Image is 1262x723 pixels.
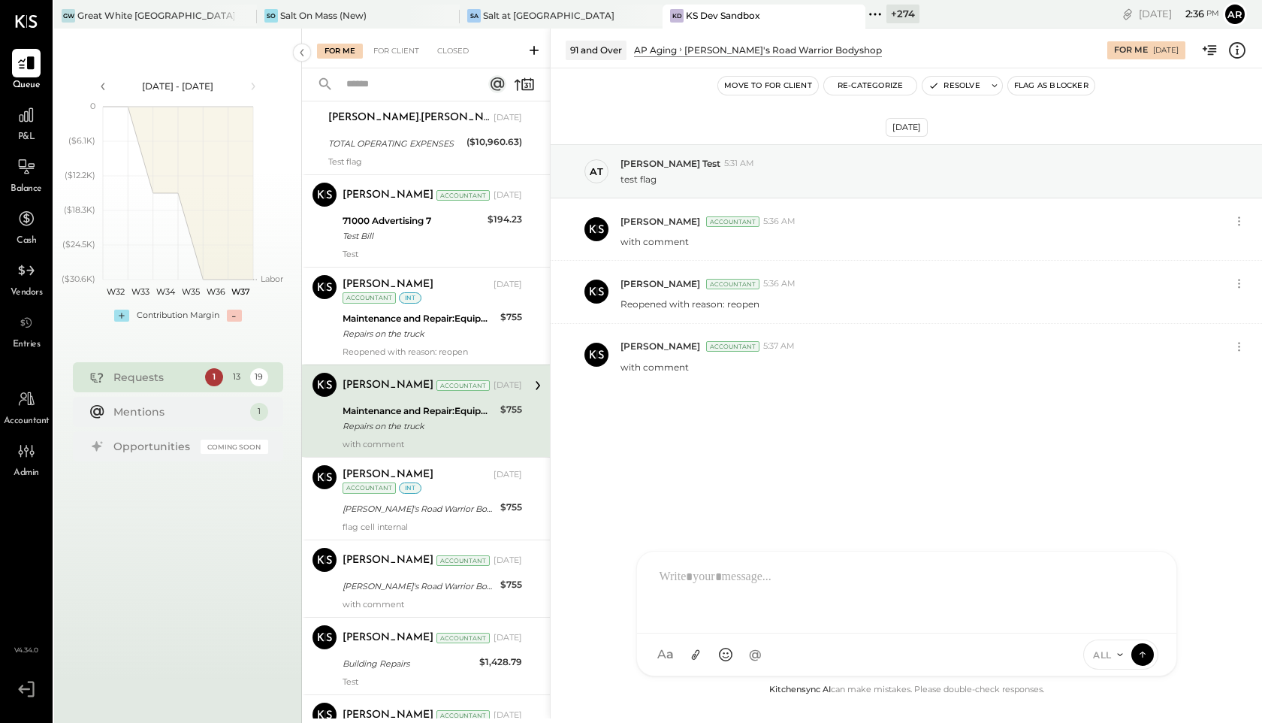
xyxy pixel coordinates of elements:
[65,170,95,180] text: ($12.2K)
[343,676,522,687] div: Test
[1008,77,1094,95] button: Flag as Blocker
[436,190,490,201] div: Accountant
[706,279,759,289] div: Accountant
[620,361,689,374] p: with comment
[114,310,129,322] div: +
[1,437,52,480] a: Admin
[1153,45,1179,56] div: [DATE]
[250,368,268,386] div: 19
[181,286,199,297] text: W35
[1,49,52,92] a: Queue
[206,286,225,297] text: W36
[231,286,249,297] text: W37
[666,647,674,662] span: a
[13,338,41,352] span: Entries
[620,235,689,248] p: with comment
[1139,7,1219,21] div: [DATE]
[1114,44,1148,56] div: For Me
[1,308,52,352] a: Entries
[328,110,491,126] div: [PERSON_NAME].[PERSON_NAME]
[343,346,522,357] div: Reopened with reason: reopen
[494,112,522,124] div: [DATE]
[343,708,433,723] div: [PERSON_NAME]
[620,173,657,186] p: test flag
[343,326,496,341] div: Repairs on the truck
[343,579,496,594] div: [PERSON_NAME]'s Road Warrior Bodyshop
[494,632,522,644] div: [DATE]
[343,522,522,532] div: flag cell internal
[1223,2,1247,26] button: Ar
[436,555,490,566] div: Accountant
[824,77,917,95] button: Re-Categorize
[436,380,490,391] div: Accountant
[280,9,367,22] div: Salt On Mass (New)
[620,215,700,228] span: [PERSON_NAME]
[500,310,522,325] div: $755
[620,277,700,290] span: [PERSON_NAME]
[1,153,52,196] a: Balance
[686,9,760,22] div: KS Dev Sandbox
[343,404,496,419] div: Maintenance and Repair:Equipment Repairs
[343,277,433,292] div: [PERSON_NAME]
[264,9,278,23] div: SO
[1120,6,1135,22] div: copy link
[113,404,243,419] div: Mentions
[4,415,50,428] span: Accountant
[749,647,762,662] span: @
[343,439,522,449] div: with comment
[13,79,41,92] span: Queue
[634,44,677,56] div: AP Aging
[11,183,42,196] span: Balance
[466,135,522,150] div: ($10,960.63)
[317,44,363,59] div: For Me
[886,118,928,137] div: [DATE]
[706,216,759,227] div: Accountant
[718,77,818,95] button: Move to for client
[250,403,268,421] div: 1
[201,440,268,454] div: Coming Soon
[62,274,95,284] text: ($30.6K)
[620,340,700,352] span: [PERSON_NAME]
[1,204,52,248] a: Cash
[62,9,75,23] div: GW
[11,286,43,300] span: Vendors
[467,9,481,23] div: Sa
[1,385,52,428] a: Accountant
[670,9,684,23] div: KD
[343,656,475,671] div: Building Repairs
[1,256,52,300] a: Vendors
[500,500,522,515] div: $755
[64,204,95,215] text: ($18.3K)
[328,156,522,167] div: Test flag
[343,501,496,516] div: [PERSON_NAME]'s Road Warrior Bodyshop
[488,212,522,227] div: $194.23
[1,101,52,144] a: P&L
[620,157,720,170] span: [PERSON_NAME] Test
[77,9,234,22] div: Great White [GEOGRAPHIC_DATA]
[328,136,462,151] div: TOTAL OPERATING EXPENSES
[114,80,242,92] div: [DATE] - [DATE]
[590,165,603,179] div: AT
[479,655,522,670] div: $1,428.79
[724,158,754,170] span: 5:31 AM
[500,402,522,417] div: $755
[483,9,614,22] div: Salt at [GEOGRAPHIC_DATA]
[399,483,421,494] div: int
[343,419,496,434] div: Repairs on the truck
[436,710,490,721] div: Accountant
[205,368,223,386] div: 1
[17,234,36,248] span: Cash
[131,286,149,297] text: W33
[343,311,496,326] div: Maintenance and Repair:Equipment Repairs
[742,641,769,668] button: @
[68,135,95,146] text: ($6.1K)
[494,189,522,201] div: [DATE]
[494,469,522,481] div: [DATE]
[228,368,246,386] div: 13
[343,553,433,568] div: [PERSON_NAME]
[494,380,522,392] div: [DATE]
[261,274,283,284] text: Labor
[113,439,193,454] div: Opportunities
[18,131,35,144] span: P&L
[763,340,795,352] span: 5:37 AM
